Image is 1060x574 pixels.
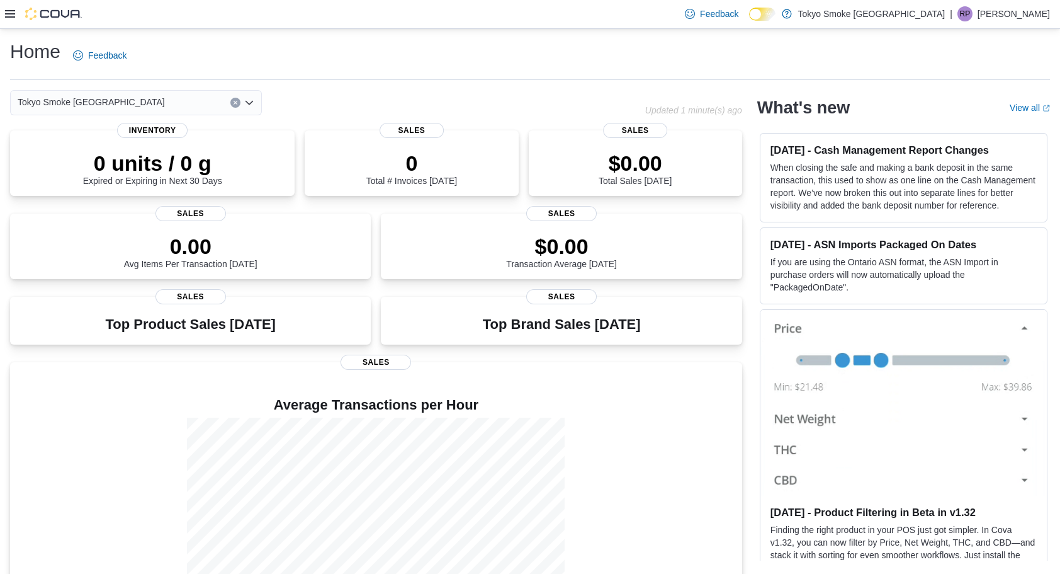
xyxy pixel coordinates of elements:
h4: Average Transactions per Hour [20,398,732,413]
span: Sales [603,123,667,138]
a: View allExternal link [1010,103,1050,113]
h3: Top Brand Sales [DATE] [483,317,641,332]
img: Cova [25,8,82,20]
p: 0 [366,151,457,176]
span: RP [960,6,971,21]
p: $0.00 [506,234,617,259]
h2: What's new [757,98,850,118]
span: Sales [155,289,226,304]
span: Feedback [88,49,127,62]
span: Sales [526,289,597,304]
h3: [DATE] - Product Filtering in Beta in v1.32 [770,506,1037,519]
span: Sales [341,355,411,370]
div: Avg Items Per Transaction [DATE] [124,234,257,269]
a: Feedback [680,1,743,26]
p: $0.00 [599,151,672,176]
div: Total # Invoices [DATE] [366,151,457,186]
span: Sales [155,206,226,221]
svg: External link [1042,105,1050,112]
span: Inventory [117,123,188,138]
p: 0 units / 0 g [83,151,222,176]
span: Sales [526,206,597,221]
h3: Top Product Sales [DATE] [106,317,276,332]
a: Feedback [68,43,132,68]
div: Transaction Average [DATE] [506,234,617,269]
input: Dark Mode [749,8,775,21]
div: Total Sales [DATE] [599,151,672,186]
p: [PERSON_NAME] [978,6,1050,21]
p: | [950,6,952,21]
p: When closing the safe and making a bank deposit in the same transaction, this used to show as one... [770,161,1037,212]
p: 0.00 [124,234,257,259]
p: Updated 1 minute(s) ago [645,105,742,115]
div: Ruchit Patel [957,6,973,21]
h3: [DATE] - ASN Imports Packaged On Dates [770,238,1037,251]
span: Sales [380,123,444,138]
button: Open list of options [244,98,254,108]
div: Expired or Expiring in Next 30 Days [83,151,222,186]
h1: Home [10,39,60,64]
span: Feedback [700,8,738,20]
p: Tokyo Smoke [GEOGRAPHIC_DATA] [798,6,945,21]
h3: [DATE] - Cash Management Report Changes [770,144,1037,156]
p: If you are using the Ontario ASN format, the ASN Import in purchase orders will now automatically... [770,256,1037,294]
span: Tokyo Smoke [GEOGRAPHIC_DATA] [18,95,165,110]
button: Clear input [230,98,240,108]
